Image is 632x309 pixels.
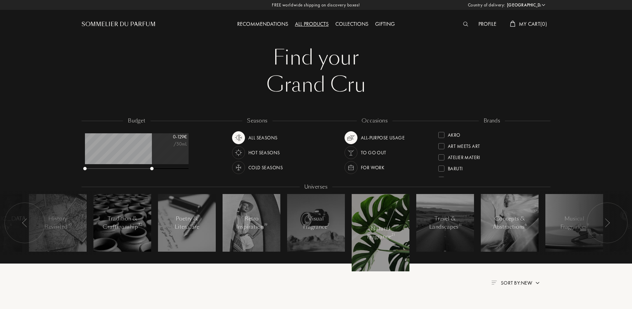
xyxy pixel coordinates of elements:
img: usage_occasion_work_white.svg [346,163,356,172]
span: Sort by: New [501,279,532,286]
span: Country of delivery: [468,2,505,8]
div: Gifting [372,20,398,29]
div: Retro Inspiration [236,215,267,231]
div: Cold Seasons [248,161,283,174]
div: Poetry & Literature [173,215,201,231]
div: Collections [332,20,372,29]
img: cart_white.svg [510,21,515,27]
span: 32 [138,223,142,227]
div: Find your [87,44,545,71]
img: filter_by.png [491,281,497,285]
span: 7 [328,223,329,227]
div: Profile [475,20,500,29]
img: usage_occasion_all.svg [346,133,356,142]
img: arrow.png [535,280,540,286]
a: Recommendations [234,20,292,27]
img: usage_occasion_party_white.svg [346,148,356,157]
div: Recommendations [234,20,292,29]
div: To go Out [361,146,386,159]
img: search_icn_white.svg [463,22,468,26]
a: Collections [332,20,372,27]
span: 19 [264,223,267,227]
div: budget [123,117,151,125]
div: Grand Cru [87,71,545,98]
img: arr_left.svg [604,218,610,227]
div: Baruti [448,163,463,172]
div: All Seasons [248,131,278,144]
a: Sommelier du Parfum [82,20,156,28]
div: Travel & Landscapes [429,215,461,231]
div: Tradition & Craftmanship [103,215,142,231]
span: 6 [525,223,527,227]
div: occasions [357,117,392,125]
div: Natural Fragrance [366,225,395,241]
img: usage_season_hot_white.svg [234,148,243,157]
div: For Work [361,161,384,174]
span: My Cart ( 0 ) [519,20,547,27]
div: Hot Seasons [248,146,280,159]
div: Akro [448,129,460,138]
div: Universes [300,183,332,191]
div: seasons [242,117,272,125]
div: Art Meets Art [448,140,480,150]
span: 21 [391,232,395,237]
div: Atelier Materi [448,152,480,161]
div: Binet-Papillon [448,174,481,183]
a: All products [292,20,332,27]
a: Profile [475,20,500,27]
div: /50mL [153,140,187,148]
img: usage_season_cold_white.svg [234,163,243,172]
div: Concepts & Abstractions [493,215,526,231]
div: 0 - 129 € [153,133,187,140]
img: arr_left.svg [22,218,28,227]
a: Gifting [372,20,398,27]
div: All-purpose Usage [361,131,405,144]
img: usage_season_average.svg [234,133,243,142]
div: Visual Fragrance [302,215,331,231]
div: brands [479,117,505,125]
span: 11 [459,223,461,227]
div: All products [292,20,332,29]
